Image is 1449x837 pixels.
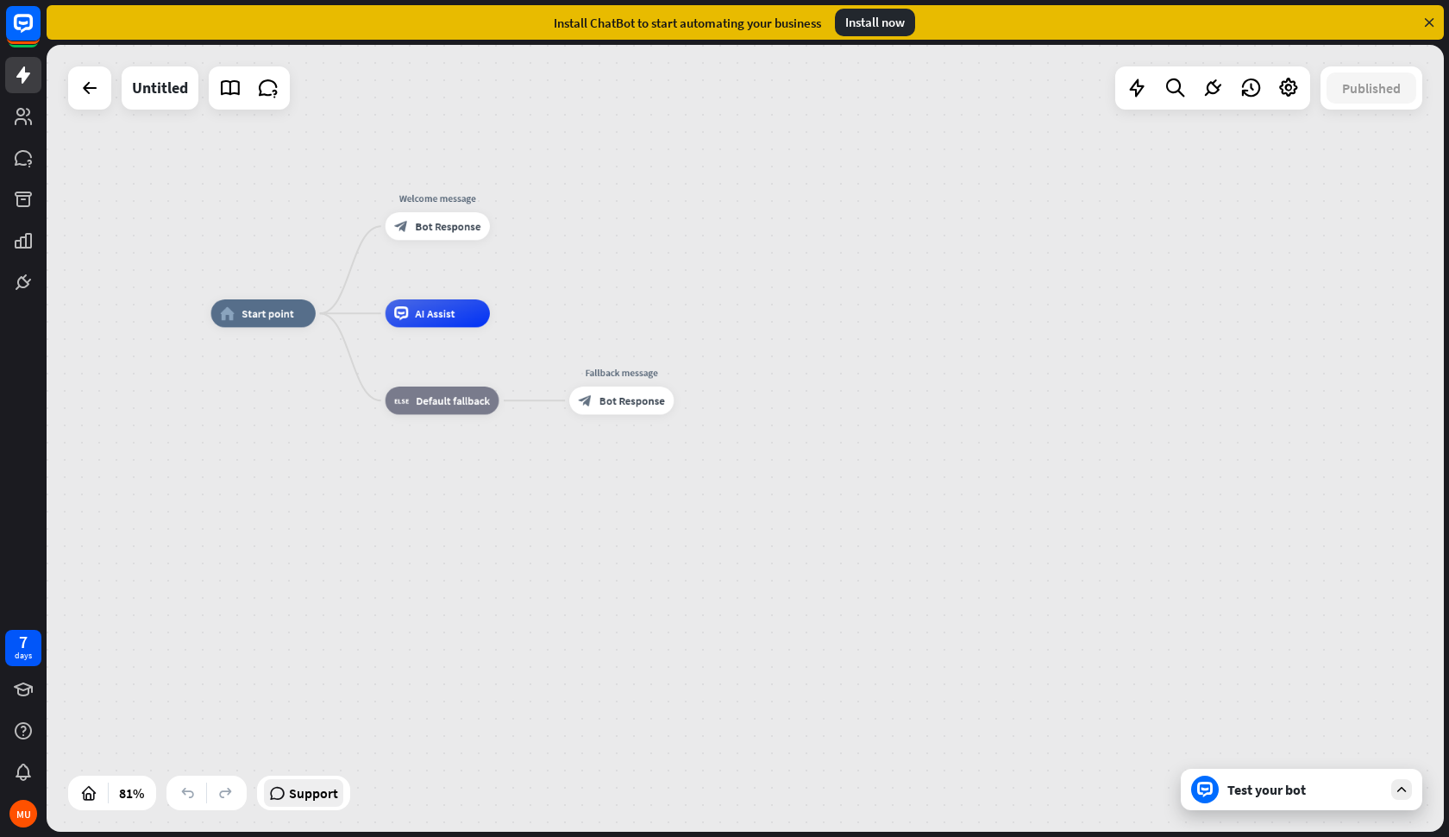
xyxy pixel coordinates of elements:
[375,192,500,205] div: Welcome message
[1327,72,1416,104] button: Published
[19,634,28,650] div: 7
[559,366,684,380] div: Fallback message
[415,306,455,320] span: AI Assist
[5,630,41,666] a: 7 days
[15,650,32,662] div: days
[416,393,490,407] span: Default fallback
[394,393,409,407] i: block_fallback
[220,306,235,320] i: home_2
[835,9,915,36] div: Install now
[554,15,821,31] div: Install ChatBot to start automating your business
[241,306,294,320] span: Start point
[394,219,408,233] i: block_bot_response
[415,219,480,233] span: Bot Response
[9,800,37,828] div: MU
[132,66,188,110] div: Untitled
[579,393,593,407] i: block_bot_response
[1227,781,1383,798] div: Test your bot
[114,779,149,807] div: 81%
[14,7,66,59] button: Open LiveChat chat widget
[599,393,665,407] span: Bot Response
[289,779,338,807] span: Support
